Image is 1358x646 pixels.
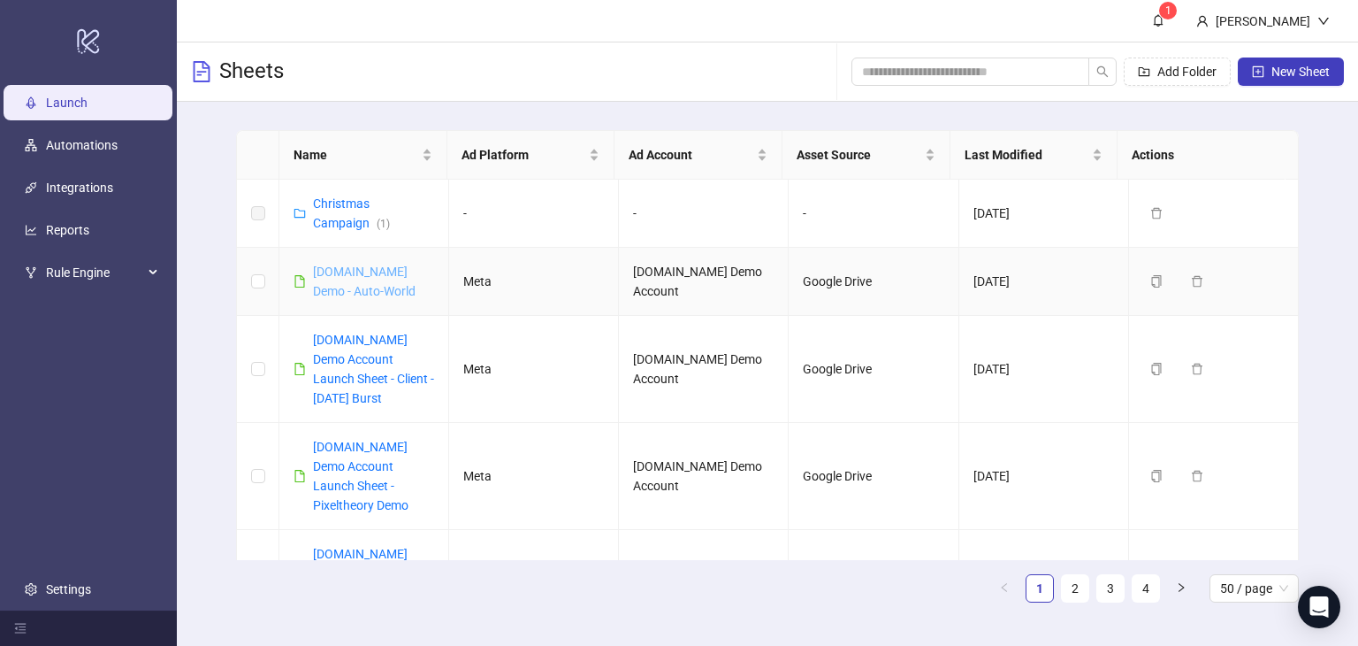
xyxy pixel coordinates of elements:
span: file-text [191,61,212,82]
li: 3 [1096,574,1125,603]
td: Meta [449,316,619,423]
span: delete [1150,207,1163,219]
a: Launch [46,96,88,110]
td: [DATE] [959,530,1129,637]
button: right [1167,574,1195,603]
span: file [294,470,306,482]
span: Asset Source [797,145,921,165]
span: delete [1191,470,1203,482]
li: 1 [1026,574,1054,603]
span: delete [1191,275,1203,288]
li: 2 [1061,574,1089,603]
a: 4 [1133,575,1159,602]
span: 1 [1165,4,1171,17]
button: Add Folder [1124,58,1231,86]
td: - [449,180,619,248]
a: 1 [1026,575,1053,602]
span: file [294,363,306,375]
div: [PERSON_NAME] [1209,12,1317,31]
span: Rule Engine [46,255,143,290]
button: left [990,574,1018,603]
a: [DOMAIN_NAME] Demo Account Launch Sheet - Client A - [DATE] Burst [313,547,428,619]
span: Ad Account [629,145,753,165]
th: Ad Platform [447,131,615,180]
a: Settings [46,582,91,596]
span: plus-square [1252,65,1264,78]
td: - [789,180,958,248]
span: folder-add [1138,65,1150,78]
span: fork [25,266,37,279]
span: folder [294,207,306,219]
td: Meta [449,530,619,637]
a: 2 [1062,575,1088,602]
div: Page Size [1209,574,1299,603]
span: Ad Platform [462,145,586,165]
a: Reports [46,223,89,237]
span: left [999,582,1010,593]
span: copy [1150,470,1163,482]
a: [DOMAIN_NAME] Demo Account Launch Sheet - Client - [DATE] Burst [313,333,434,405]
span: user [1196,15,1209,27]
li: Next Page [1167,574,1195,603]
a: Integrations [46,181,113,195]
a: Christmas Campaign(1) [313,196,390,230]
td: [DOMAIN_NAME] Demo Account [619,530,789,637]
span: menu-fold [14,622,27,634]
td: - [619,180,789,248]
td: [DOMAIN_NAME] Demo Account [619,316,789,423]
a: Automations [46,138,118,152]
td: Google Drive [789,248,958,316]
sup: 1 [1159,2,1177,19]
td: [DOMAIN_NAME] Demo Account [619,423,789,530]
th: Actions [1118,131,1286,180]
td: [DATE] [959,248,1129,316]
span: copy [1150,363,1163,375]
a: 3 [1097,575,1124,602]
div: Open Intercom Messenger [1298,586,1340,628]
td: Meta [449,423,619,530]
span: 50 / page [1220,575,1288,602]
span: copy [1150,275,1163,288]
span: file [294,275,306,288]
a: [DOMAIN_NAME] Demo Account Launch Sheet - Pixeltheory Demo [313,440,408,512]
th: Ad Account [614,131,782,180]
li: Previous Page [990,574,1018,603]
td: Meta [449,248,619,316]
td: Google Drive [789,316,958,423]
td: [DATE] [959,423,1129,530]
span: delete [1191,363,1203,375]
span: down [1317,15,1330,27]
th: Name [279,131,447,180]
span: Last Modified [965,145,1089,165]
th: Last Modified [950,131,1118,180]
th: Asset Source [782,131,950,180]
h3: Sheets [219,58,284,86]
td: Google Drive [789,423,958,530]
span: ( 1 ) [377,218,390,230]
span: search [1096,65,1109,78]
td: [DATE] [959,316,1129,423]
span: Name [294,145,418,165]
a: [DOMAIN_NAME] Demo - Auto-World [313,265,416,298]
button: New Sheet [1238,58,1344,86]
span: New Sheet [1271,65,1330,79]
td: [DOMAIN_NAME] Demo Account [619,248,789,316]
span: Add Folder [1157,65,1217,79]
td: Google Drive [789,530,958,637]
li: 4 [1132,574,1160,603]
span: bell [1152,14,1164,27]
span: right [1176,582,1186,593]
td: [DATE] [959,180,1129,248]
